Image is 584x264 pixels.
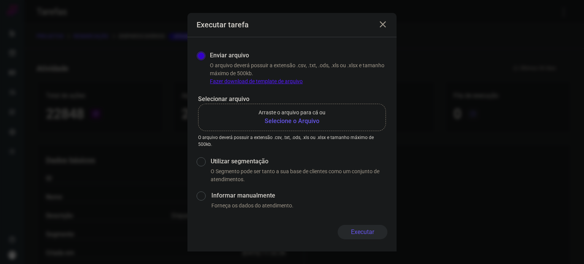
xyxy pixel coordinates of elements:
p: O arquivo deverá possuir a extensão .csv, .txt, .ods, .xls ou .xlsx e tamanho máximo de 500kb. [210,62,387,85]
label: Informar manualmente [211,191,387,200]
p: Forneça os dados do atendimento. [211,202,387,210]
p: O arquivo deverá possuir a extensão .csv, .txt, .ods, .xls ou .xlsx e tamanho máximo de 500kb. [198,134,386,148]
p: Arraste o arquivo para cá ou [259,109,325,117]
a: Fazer download de template de arquivo [210,78,303,84]
button: Executar [338,225,387,239]
p: O Segmento pode ser tanto a sua base de clientes como um conjunto de atendimentos. [211,168,387,183]
b: Selecione o Arquivo [259,117,325,126]
label: Utilizar segmentação [211,157,387,166]
p: Selecionar arquivo [198,95,386,104]
label: Enviar arquivo [210,51,249,60]
h3: Executar tarefa [197,20,249,29]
